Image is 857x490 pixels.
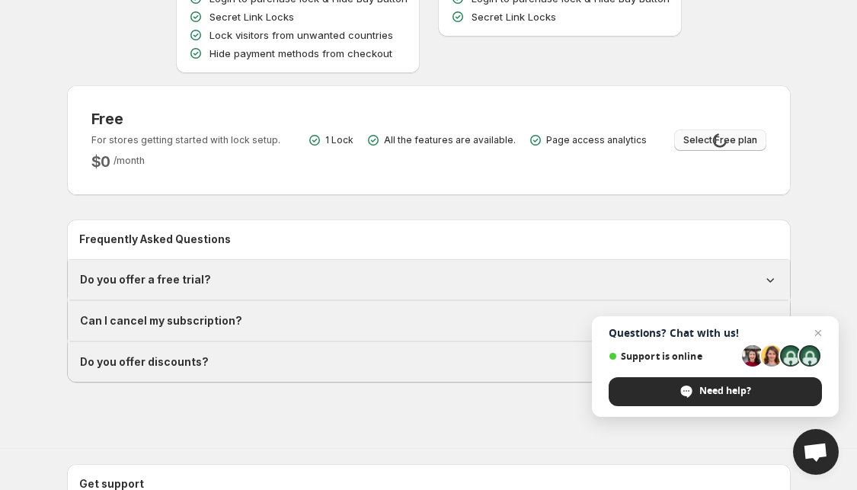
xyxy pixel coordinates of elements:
[80,272,211,287] h1: Do you offer a free trial?
[325,134,353,146] p: 1 Lock
[472,9,556,24] p: Secret Link Locks
[209,27,393,43] p: Lock visitors from unwanted countries
[91,110,280,128] h3: Free
[609,327,822,339] span: Questions? Chat with us!
[209,9,294,24] p: Secret Link Locks
[609,377,822,406] span: Need help?
[91,152,111,171] h2: $ 0
[80,354,209,370] h1: Do you offer discounts?
[209,46,392,61] p: Hide payment methods from checkout
[384,134,516,146] p: All the features are available.
[91,134,280,146] p: For stores getting started with lock setup.
[546,134,647,146] p: Page access analytics
[699,384,751,398] span: Need help?
[79,232,779,247] h2: Frequently Asked Questions
[609,351,737,362] span: Support is online
[793,429,839,475] a: Open chat
[114,155,145,166] span: / month
[80,313,242,328] h1: Can I cancel my subscription?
